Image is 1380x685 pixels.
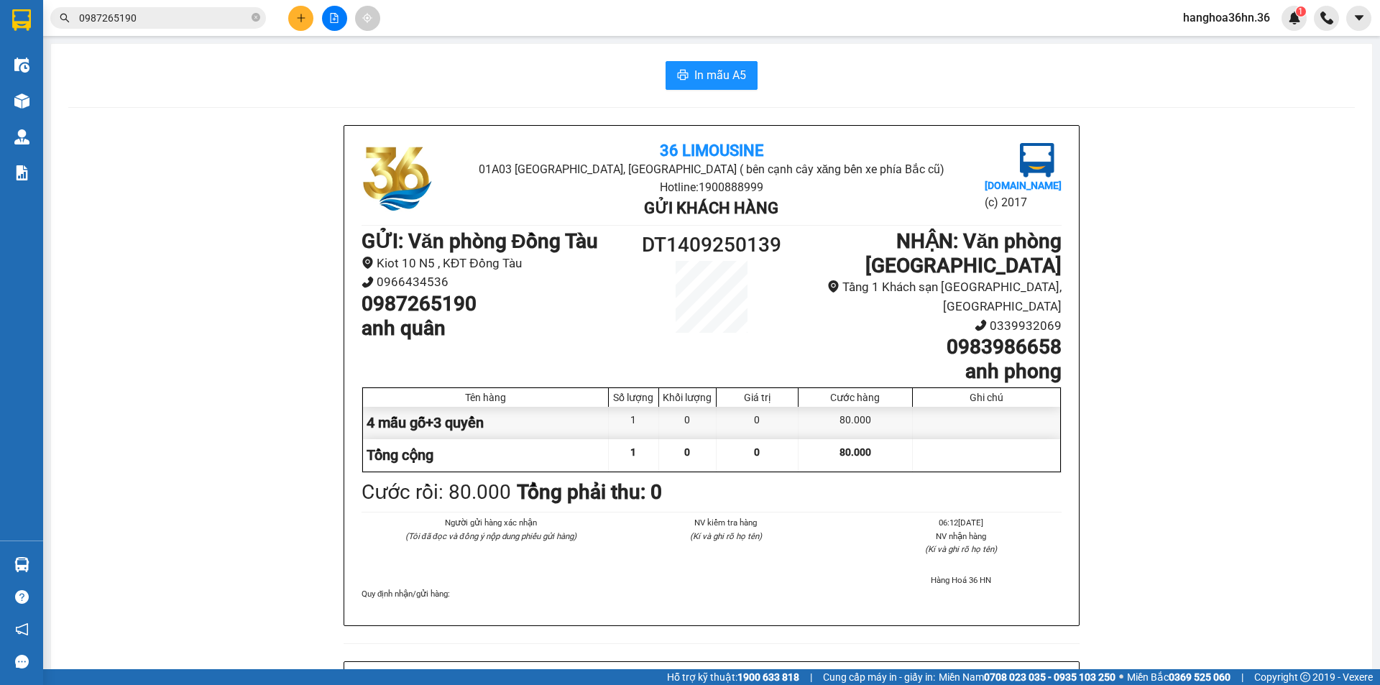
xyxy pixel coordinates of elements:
div: 4 mẫu gỗ+3 quyển [363,407,609,439]
h1: 0983986658 [799,335,1062,359]
span: close-circle [252,12,260,25]
li: Hotline: 1900888999 [478,178,944,196]
div: Cước hàng [802,392,908,403]
div: Ghi chú [916,392,1057,403]
div: 0 [717,407,799,439]
div: Quy định nhận/gửi hàng : [362,587,1062,600]
li: 0966434536 [362,272,624,292]
span: notification [15,622,29,636]
img: warehouse-icon [14,129,29,144]
span: Hỗ trợ kỹ thuật: [667,669,799,685]
span: hanghoa36hn.36 [1172,9,1282,27]
img: warehouse-icon [14,58,29,73]
img: icon-new-feature [1288,12,1301,24]
img: solution-icon [14,165,29,180]
span: aim [362,13,372,23]
span: file-add [329,13,339,23]
span: Miền Nam [939,669,1115,685]
span: ⚪️ [1119,674,1123,680]
span: Tổng cộng [367,446,433,464]
b: NHẬN : Văn phòng [GEOGRAPHIC_DATA] [865,229,1062,277]
img: warehouse-icon [14,557,29,572]
sup: 1 [1296,6,1306,17]
b: [DOMAIN_NAME] [985,180,1062,191]
span: Cung cấp máy in - giấy in: [823,669,935,685]
h1: anh phong [799,359,1062,384]
img: warehouse-icon [14,93,29,109]
span: | [1241,669,1243,685]
span: printer [677,69,689,83]
span: In mẫu A5 [694,66,746,84]
b: Tổng phải thu: 0 [517,480,662,504]
li: NV kiểm tra hàng [625,516,826,529]
strong: 0708 023 035 - 0935 103 250 [984,671,1115,683]
li: (c) 2017 [985,193,1062,211]
span: 1 [630,446,636,458]
b: 36 Limousine [660,142,763,160]
strong: 1900 633 818 [737,671,799,683]
span: copyright [1300,672,1310,682]
div: 1 [609,407,659,439]
button: plus [288,6,313,31]
h1: DT1409250139 [624,229,799,261]
img: logo.jpg [1020,143,1054,178]
span: 80.000 [839,446,871,458]
span: close-circle [252,13,260,22]
li: Kiot 10 N5 , KĐT Đồng Tàu [362,254,624,273]
span: phone [975,319,987,331]
li: Người gửi hàng xác nhận [390,516,591,529]
button: printerIn mẫu A5 [666,61,758,90]
b: GỬI : Văn phòng Đồng Tàu [362,229,598,253]
span: caret-down [1353,12,1366,24]
div: Khối lượng [663,392,712,403]
li: Hàng Hoá 36 HN [861,574,1062,587]
li: 01A03 [GEOGRAPHIC_DATA], [GEOGRAPHIC_DATA] ( bên cạnh cây xăng bến xe phía Bắc cũ) [478,160,944,178]
li: 0339932069 [799,316,1062,336]
div: Số lượng [612,392,655,403]
span: Miền Bắc [1127,669,1230,685]
span: phone [362,276,374,288]
strong: 0369 525 060 [1169,671,1230,683]
b: Gửi khách hàng [644,199,778,217]
span: 0 [754,446,760,458]
span: environment [827,280,839,293]
span: | [810,669,812,685]
h1: anh quân [362,316,624,341]
div: 80.000 [799,407,913,439]
i: (Kí và ghi rõ họ tên) [925,544,997,554]
h1: 0987265190 [362,292,624,316]
li: Tầng 1 Khách sạn [GEOGRAPHIC_DATA], [GEOGRAPHIC_DATA] [799,277,1062,316]
img: logo.jpg [362,143,433,215]
li: 06:12[DATE] [861,516,1062,529]
button: aim [355,6,380,31]
img: phone-icon [1320,12,1333,24]
span: 0 [684,446,690,458]
span: message [15,655,29,668]
img: logo-vxr [12,9,31,31]
input: Tìm tên, số ĐT hoặc mã đơn [79,10,249,26]
i: (Kí và ghi rõ họ tên) [690,531,762,541]
button: file-add [322,6,347,31]
li: NV nhận hàng [861,530,1062,543]
span: environment [362,257,374,269]
span: plus [296,13,306,23]
div: Cước rồi : 80.000 [362,477,511,508]
span: search [60,13,70,23]
div: Tên hàng [367,392,604,403]
button: caret-down [1346,6,1371,31]
div: Giá trị [720,392,794,403]
span: question-circle [15,590,29,604]
span: 1 [1298,6,1303,17]
div: 0 [659,407,717,439]
i: (Tôi đã đọc và đồng ý nộp dung phiếu gửi hàng) [405,531,576,541]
